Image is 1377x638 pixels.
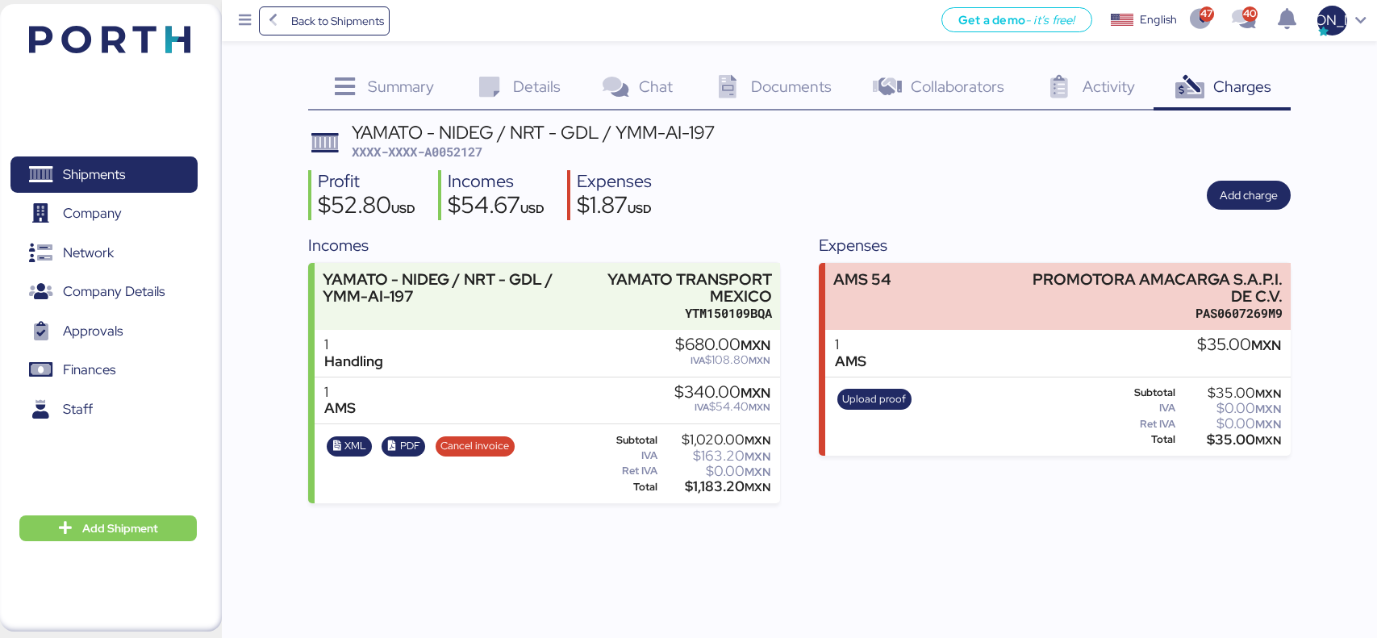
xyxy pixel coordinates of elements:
button: Add charge [1207,181,1291,210]
button: XML [327,436,372,457]
div: PROMOTORA AMACARGA S.A.P.I. DE C.V. [1013,271,1283,305]
span: MXN [1255,402,1281,416]
span: XML [344,437,366,455]
span: MXN [745,433,770,448]
div: English [1140,11,1177,28]
div: Incomes [308,233,779,257]
div: YAMATO - NIDEG / NRT - GDL / YMM-AI-197 [323,271,582,305]
span: IVA [695,401,709,414]
div: $35.00 [1197,336,1281,354]
div: $52.80 [318,194,415,221]
span: Add Shipment [82,519,158,538]
span: USD [391,201,415,216]
span: MXN [745,449,770,464]
div: $35.00 [1179,434,1281,446]
span: Company [63,202,122,225]
span: Add charge [1220,186,1278,205]
div: $108.80 [675,354,770,366]
span: MXN [1255,417,1281,432]
div: AMS 54 [833,271,891,288]
span: MXN [1255,386,1281,401]
a: Staff [10,391,198,428]
div: $1,020.00 [661,434,770,446]
span: MXN [745,465,770,479]
a: Back to Shipments [259,6,390,35]
a: Shipments [10,156,198,194]
span: Details [513,76,561,97]
div: IVA [1107,402,1176,414]
span: Collaborators [911,76,1004,97]
span: Approvals [63,319,123,343]
div: $35.00 [1179,387,1281,399]
div: YAMATO - NIDEG / NRT - GDL / YMM-AI-197 [352,123,715,141]
span: MXN [741,384,770,402]
div: $0.00 [661,465,770,477]
span: Back to Shipments [291,11,384,31]
button: PDF [382,436,425,457]
span: Cancel invoice [440,437,509,455]
button: Add Shipment [19,515,197,541]
a: Company Details [10,273,198,311]
span: Staff [63,398,93,421]
div: IVA [596,450,658,461]
button: Cancel invoice [436,436,515,457]
span: PDF [400,437,420,455]
div: YAMATO TRANSPORT MEXICO [589,271,772,305]
div: 1 [835,336,866,353]
div: Subtotal [596,435,658,446]
div: $1,183.20 [661,481,770,493]
div: Expenses [819,233,1290,257]
div: $163.20 [661,450,770,462]
a: Approvals [10,313,198,350]
span: Summary [368,76,434,97]
div: $54.67 [448,194,545,221]
span: Upload proof [842,390,906,408]
div: 1 [324,384,356,401]
div: YTM150109BQA [589,305,772,322]
span: Activity [1083,76,1135,97]
div: $1.87 [577,194,652,221]
span: Finances [63,358,115,382]
div: Expenses [577,170,652,194]
span: Charges [1213,76,1271,97]
button: Menu [232,7,259,35]
div: Subtotal [1107,387,1176,398]
span: MXN [1251,336,1281,354]
div: $0.00 [1179,418,1281,430]
div: Handling [324,353,383,370]
button: Upload proof [837,389,912,410]
div: 1 [324,336,383,353]
span: Shipments [63,163,125,186]
a: Network [10,235,198,272]
div: $680.00 [675,336,770,354]
div: $340.00 [674,384,770,402]
span: Documents [751,76,832,97]
span: Network [63,241,114,265]
div: Ret IVA [1107,419,1176,430]
span: USD [520,201,545,216]
div: Ret IVA [596,465,658,477]
div: Incomes [448,170,545,194]
span: MXN [749,354,770,367]
span: MXN [749,401,770,414]
span: IVA [691,354,705,367]
div: AMS [324,400,356,417]
span: MXN [1255,433,1281,448]
span: USD [628,201,652,216]
span: XXXX-XXXX-A0052127 [352,144,482,160]
div: Profit [318,170,415,194]
span: MXN [741,336,770,354]
span: Company Details [63,280,165,303]
a: Company [10,195,198,232]
div: Total [596,482,658,493]
span: Chat [639,76,673,97]
a: Finances [10,352,198,389]
span: MXN [745,480,770,494]
div: PAS0607269M9 [1013,305,1283,322]
div: $54.40 [674,401,770,413]
div: AMS [835,353,866,370]
div: Total [1107,434,1176,445]
div: $0.00 [1179,402,1281,415]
